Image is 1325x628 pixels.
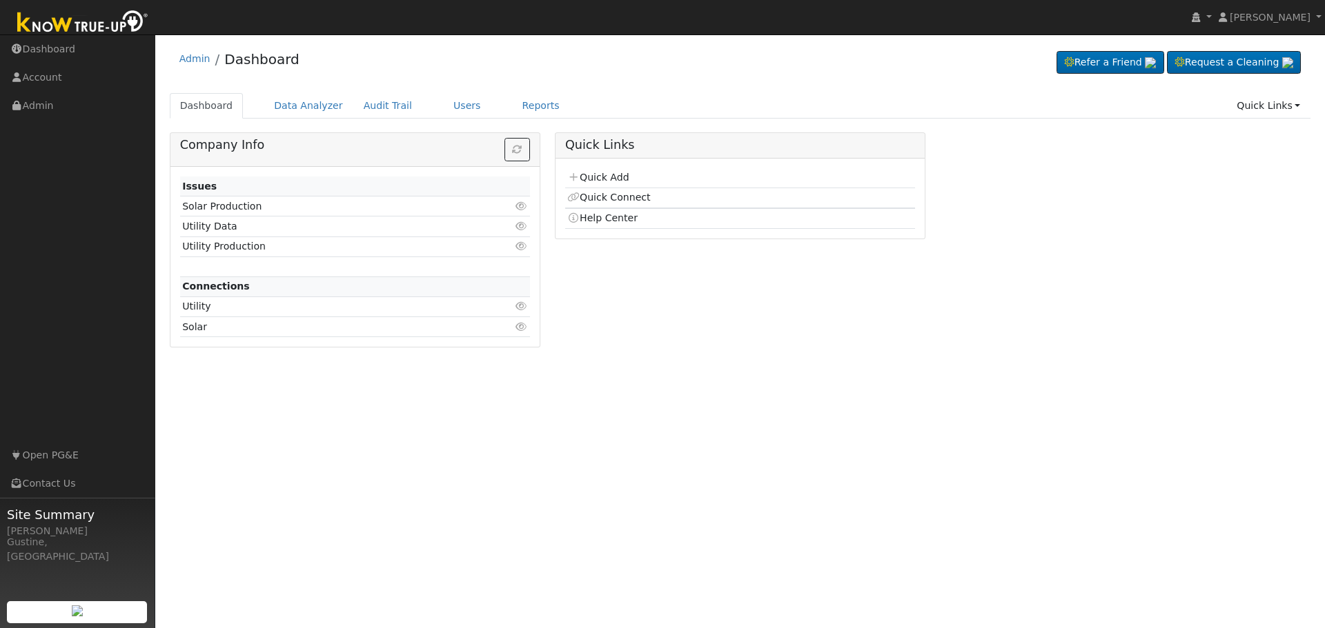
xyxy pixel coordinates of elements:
td: Solar [180,317,473,337]
a: Audit Trail [353,93,422,119]
a: Refer a Friend [1057,51,1164,74]
a: Help Center [567,212,638,223]
td: Utility Data [180,216,473,236]
a: Users [443,93,491,119]
a: Dashboard [224,51,300,68]
img: retrieve [72,605,83,616]
h5: Company Info [180,138,530,152]
a: Admin [179,53,210,64]
div: [PERSON_NAME] [7,524,148,538]
strong: Issues [182,181,217,192]
a: Quick Add [567,172,629,183]
td: Utility [180,296,473,316]
div: Gustine, [GEOGRAPHIC_DATA] [7,535,148,564]
img: retrieve [1282,57,1293,68]
span: Site Summary [7,505,148,524]
a: Request a Cleaning [1167,51,1301,74]
a: Reports [512,93,570,119]
i: Click to view [516,322,528,332]
img: Know True-Up [10,8,155,39]
span: [PERSON_NAME] [1230,12,1311,23]
i: Click to view [516,301,528,311]
h5: Quick Links [565,138,915,152]
strong: Connections [182,281,250,292]
td: Utility Production [180,236,473,256]
a: Quick Links [1226,93,1311,119]
a: Data Analyzer [264,93,353,119]
i: Click to view [516,241,528,251]
img: retrieve [1145,57,1156,68]
a: Dashboard [170,93,244,119]
td: Solar Production [180,196,473,216]
a: Quick Connect [567,192,650,203]
i: Click to view [516,221,528,231]
i: Click to view [516,201,528,211]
